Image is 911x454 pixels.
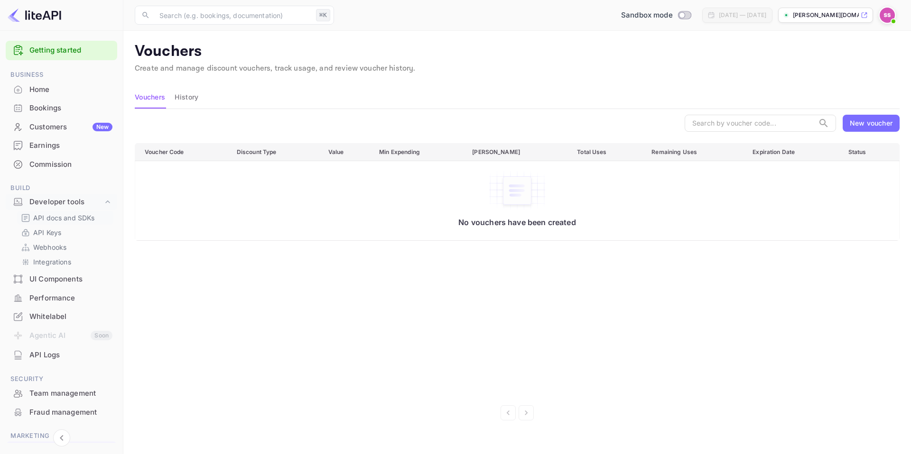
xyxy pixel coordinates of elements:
p: No vouchers have been created [145,218,890,227]
a: CustomersNew [6,118,117,136]
a: Team management [6,384,117,402]
div: Bookings [29,103,112,114]
div: Performance [6,289,117,308]
div: ⌘K [316,9,330,21]
a: Performance [6,289,117,307]
a: Fraud management [6,403,117,421]
div: UI Components [29,274,112,285]
p: Create and manage discount vouchers, track usage, and review voucher history. [135,63,900,74]
div: Commission [6,155,117,174]
a: API Keys [21,227,110,237]
img: Sunny Swetank [880,8,895,23]
div: [DATE] — [DATE] [719,11,766,19]
button: History [175,86,198,109]
th: Total Uses [569,143,644,161]
div: Integrations [17,255,113,269]
img: No vouchers have been created [489,171,546,210]
th: Status [841,143,900,161]
input: Search by voucher code... [685,115,814,132]
span: Security [6,374,117,384]
div: New [93,123,112,131]
p: Integrations [33,257,71,267]
p: Vouchers [135,42,900,61]
th: Discount Type [229,143,321,161]
a: Home [6,81,117,98]
a: Getting started [29,45,112,56]
div: API Keys [17,226,113,239]
div: Developer tools [6,194,117,210]
a: Webhooks [21,242,110,252]
div: Commission [29,159,112,170]
div: API Logs [29,350,112,361]
button: Collapse navigation [53,429,70,446]
div: Home [29,84,112,95]
img: LiteAPI logo [8,8,61,23]
div: Earnings [29,140,112,151]
div: CustomersNew [6,118,117,136]
div: New voucher [850,118,892,128]
p: API docs and SDKs [33,213,95,223]
div: Webhooks [17,240,113,254]
div: Developer tools [29,197,103,208]
button: Vouchers [135,86,165,109]
div: Fraud management [6,403,117,422]
div: Getting started [6,41,117,60]
div: Earnings [6,136,117,155]
div: Performance [29,293,112,304]
div: UI Components [6,270,117,289]
span: Business [6,70,117,80]
th: Min Expending [372,143,465,161]
div: API docs and SDKs [17,211,113,225]
div: Bookings [6,99,117,118]
div: Fraud management [29,407,112,418]
p: [PERSON_NAME][DOMAIN_NAME]... [793,11,859,19]
a: Whitelabel [6,308,117,325]
span: Build [6,183,117,193]
a: Earnings [6,136,117,154]
p: API Keys [33,227,61,237]
div: Whitelabel [29,311,112,322]
nav: pagination navigation [135,405,900,420]
a: Commission [6,155,117,173]
span: Sandbox mode [621,10,673,21]
a: API docs and SDKs [21,213,110,223]
a: API Logs [6,346,117,363]
a: Bookings [6,99,117,117]
div: Team management [29,388,112,399]
a: UI Components [6,270,117,288]
th: [PERSON_NAME] [465,143,569,161]
span: Marketing [6,431,117,441]
th: Value [321,143,372,161]
div: Switch to Production mode [617,10,695,21]
input: Search (e.g. bookings, documentation) [154,6,312,25]
th: Expiration Date [745,143,840,161]
div: Team management [6,384,117,403]
p: Webhooks [33,242,66,252]
div: Home [6,81,117,99]
th: Voucher Code [135,143,229,161]
div: Whitelabel [6,308,117,326]
th: Remaining Uses [644,143,745,161]
div: Customers [29,122,112,133]
a: Integrations [21,257,110,267]
div: API Logs [6,346,117,364]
